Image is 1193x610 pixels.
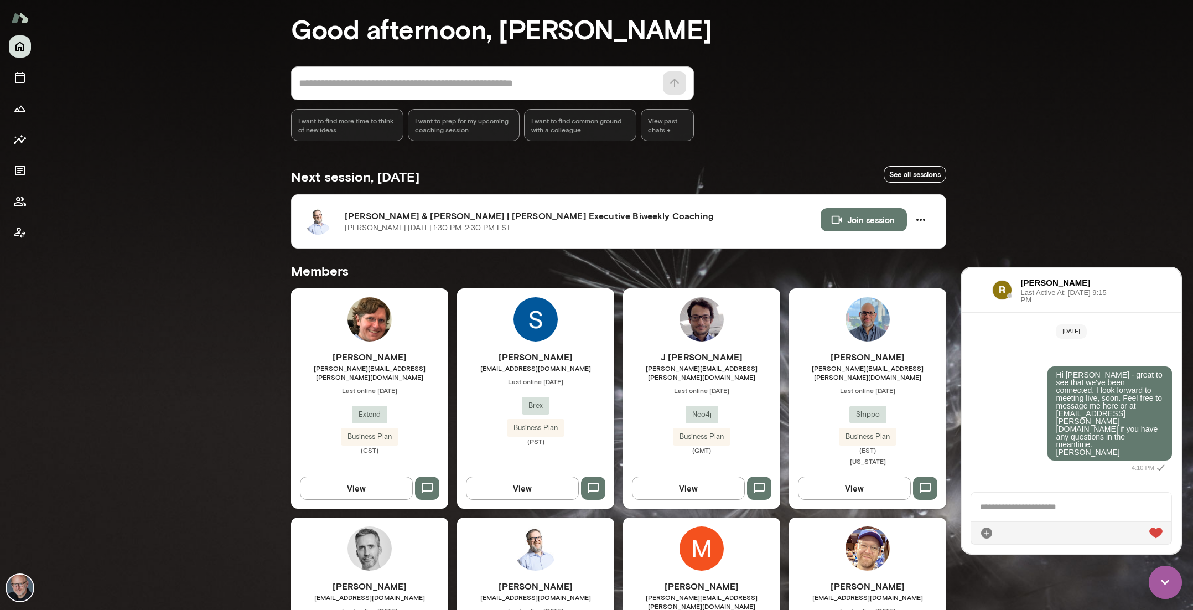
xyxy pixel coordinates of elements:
p: [PERSON_NAME] · [DATE] · 1:30 PM-2:30 PM EST [345,223,511,234]
button: Join session [821,208,907,231]
span: [US_STATE] [850,457,886,465]
span: [EMAIL_ADDRESS][DOMAIN_NAME] [457,364,614,373]
h3: Good afternoon, [PERSON_NAME] [291,13,946,44]
button: View [798,477,911,500]
h6: [PERSON_NAME] [59,9,147,21]
h5: Members [291,262,946,280]
button: Growth Plan [9,97,31,120]
span: I want to find more time to think of new ideas [298,116,396,134]
span: Business Plan [507,422,564,433]
div: I want to find more time to think of new ideas [291,109,403,141]
button: View [632,477,745,500]
span: View past chats -> [641,109,694,141]
button: Sessions [9,66,31,89]
button: Insights [9,128,31,151]
i: Sent [193,193,206,206]
img: Sumit Mallick [513,297,558,342]
img: Nick Gould [7,575,33,601]
span: I want to find common ground with a colleague [531,116,629,134]
div: Attach [18,259,32,272]
h6: [PERSON_NAME] [789,350,946,364]
div: Live Reaction [188,259,201,272]
h6: J [PERSON_NAME] [623,350,780,364]
img: Rob Hester [846,526,890,571]
span: [EMAIL_ADDRESS][DOMAIN_NAME] [291,593,448,602]
span: Shippo [849,409,886,420]
h6: [PERSON_NAME] [291,350,448,364]
img: George Baier IV [347,526,392,571]
div: I want to find common ground with a colleague [524,109,636,141]
img: Mike Hardy [680,526,724,571]
p: Hi [PERSON_NAME] - great to see that we've been connected. I look forward to meeting live, soon. ... [95,103,201,188]
span: Last Active At: [DATE] 9:15 PM [59,21,147,35]
span: [PERSON_NAME][EMAIL_ADDRESS][PERSON_NAME][DOMAIN_NAME] [623,364,780,381]
span: Last online [DATE] [457,377,614,386]
h6: [PERSON_NAME] [623,580,780,593]
button: Documents [9,159,31,182]
img: J Barrasa [680,297,724,342]
span: Last online [DATE] [623,386,780,395]
button: Home [9,35,31,58]
img: Jonathan Sims [347,297,392,342]
span: (GMT) [623,446,780,454]
span: Extend [352,409,387,420]
img: heart [188,260,201,271]
span: (CST) [291,446,448,454]
button: Members [9,190,31,213]
span: 4:10 PM [170,197,193,203]
a: See all sessions [884,166,946,183]
h6: [PERSON_NAME] & [PERSON_NAME] | [PERSON_NAME] Executive Biweekly Coaching [345,209,821,223]
span: Business Plan [341,431,398,442]
img: data:image/png;base64,iVBORw0KGgoAAAANSUhEUgAAAMgAAADICAYAAACtWK6eAAALtElEQVR4AeydC4xUVxnHv9kZlmV... [30,12,50,32]
img: Mento [11,7,29,28]
span: Brex [522,400,549,411]
button: Client app [9,221,31,244]
span: Business Plan [839,431,896,442]
h5: Next session, [DATE] [291,168,419,185]
span: Business Plan [673,431,730,442]
span: [DATE] [94,56,125,71]
h6: [PERSON_NAME] [457,580,614,593]
div: I want to prep for my upcoming coaching session [408,109,520,141]
h6: [PERSON_NAME] [291,580,448,593]
span: (EST) [789,446,946,454]
span: Last online [DATE] [789,386,946,395]
button: View [466,477,579,500]
span: [PERSON_NAME][EMAIL_ADDRESS][PERSON_NAME][DOMAIN_NAME] [291,364,448,381]
span: [EMAIL_ADDRESS][DOMAIN_NAME] [457,593,614,602]
span: [EMAIL_ADDRESS][DOMAIN_NAME] [789,593,946,602]
img: Mike West [513,526,558,571]
span: Neo4j [686,409,718,420]
img: Neil Patel [846,297,890,342]
button: View [300,477,413,500]
span: I want to prep for my upcoming coaching session [415,116,513,134]
span: [PERSON_NAME][EMAIL_ADDRESS][PERSON_NAME][DOMAIN_NAME] [789,364,946,381]
h6: [PERSON_NAME] [789,580,946,593]
h6: [PERSON_NAME] [457,350,614,364]
span: (PST) [457,437,614,446]
span: Last online [DATE] [291,386,448,395]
